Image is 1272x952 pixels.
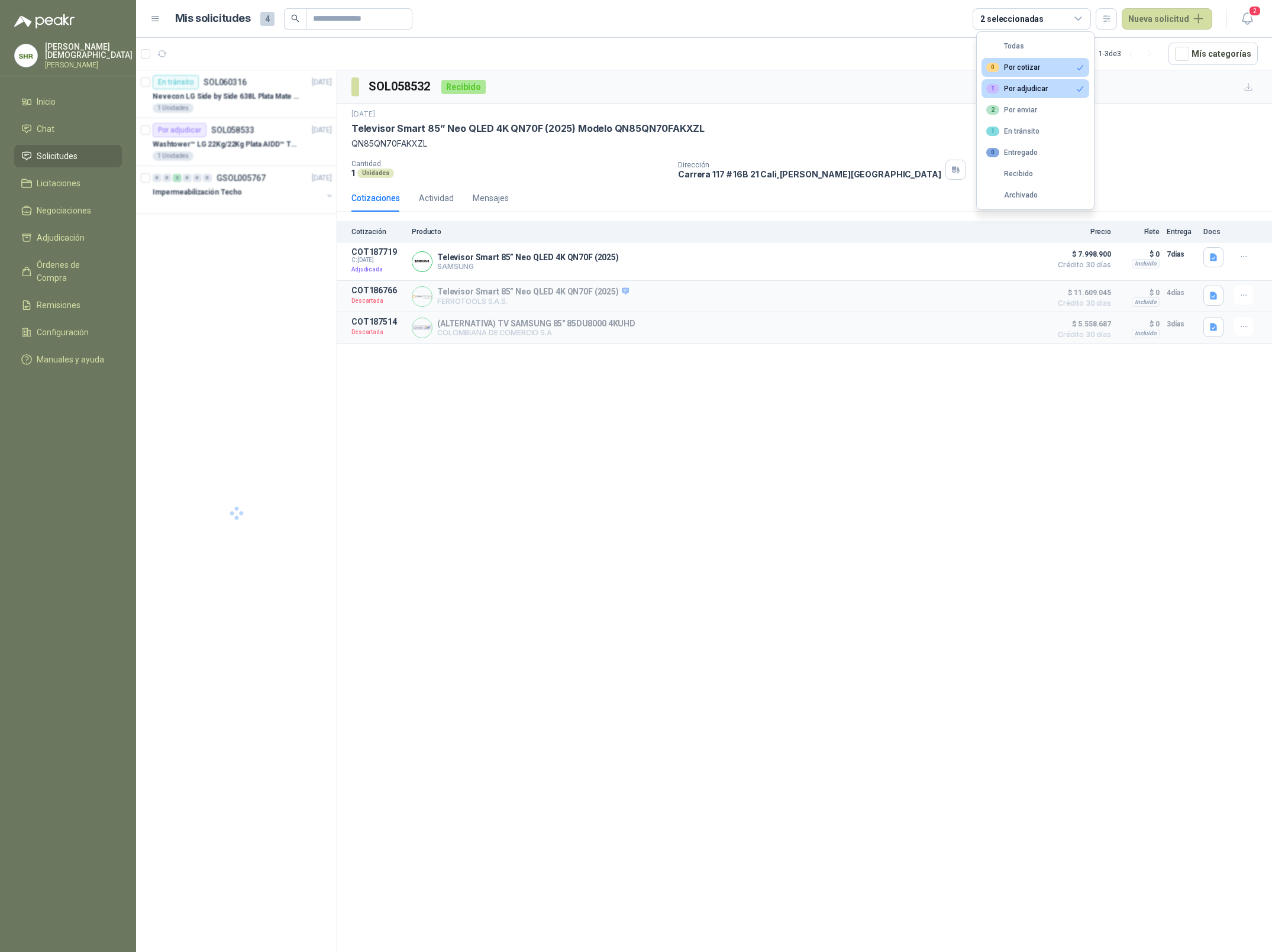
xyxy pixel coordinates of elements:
[351,122,705,135] p: Televisor Smart 85” Neo QLED 4K QN70F (2025) Modelo QN85QN70FAKXZL
[437,287,629,297] p: Televisor Smart 85” Neo QLED 4K QN70F (2025)
[14,145,122,167] a: Solicitudes
[982,164,1089,183] button: Recibido
[412,287,432,306] img: Company Logo
[437,262,619,271] p: SAMSUNG
[351,247,405,257] p: COT187719
[1052,261,1111,268] span: Crédito 30 días
[1203,228,1227,236] p: Docs
[37,299,80,312] span: Remisiones
[14,348,122,371] a: Manuales y ayuda
[1122,8,1212,30] button: Nueva solicitud
[351,168,355,178] p: 1
[1118,228,1160,236] p: Flete
[982,186,1089,205] button: Archivado
[437,319,635,328] p: (ALTERNATIVA) TV SAMSUNG 85" 85DU8000 4KUHD
[437,297,629,306] p: FERROTOOLS S.A.S.
[260,12,275,26] span: 4
[14,321,122,344] a: Configuración
[37,353,104,366] span: Manuales y ayuda
[1118,286,1160,300] p: $ 0
[986,63,999,72] div: 0
[351,109,375,120] p: [DATE]
[986,42,1024,50] div: Todas
[437,328,635,337] p: COLOMBIANA DE COMERCIO S.A
[357,169,394,178] div: Unidades
[351,317,405,326] p: COT187514
[351,326,405,338] p: Descartada
[14,226,122,249] a: Adjudicación
[1167,247,1196,261] p: 7 días
[351,264,405,276] p: Adjudicada
[986,63,1040,72] div: Por cotizar
[980,12,1044,25] div: 2 seleccionadas
[437,252,619,262] p: Televisor Smart 85” Neo QLED 4K QN70F (2025)
[37,231,85,244] span: Adjudicación
[1052,317,1111,331] span: $ 5.558.687
[1132,329,1160,338] div: Incluido
[1118,247,1160,261] p: $ 0
[1132,297,1160,307] div: Incluido
[37,177,80,190] span: Licitaciones
[1118,317,1160,331] p: $ 0
[351,192,400,205] div: Cotizaciones
[37,204,91,217] span: Negociaciones
[1052,331,1111,338] span: Crédito 30 días
[37,122,54,135] span: Chat
[1167,286,1196,300] p: 4 días
[412,228,1045,236] p: Producto
[986,127,1039,136] div: En tránsito
[175,10,251,27] h1: Mis solicitudes
[1099,44,1159,63] div: 1 - 3 de 3
[351,137,1258,150] p: QN85QN70FAKXZL
[369,77,432,96] h3: SOL058532
[14,90,122,113] a: Inicio
[1132,259,1160,268] div: Incluido
[1052,228,1111,236] p: Precio
[986,84,999,93] div: 1
[1167,228,1196,236] p: Entrega
[291,14,299,22] span: search
[1052,300,1111,307] span: Crédito 30 días
[419,192,454,205] div: Actividad
[678,161,941,169] p: Dirección
[1167,317,1196,331] p: 3 días
[14,294,122,316] a: Remisiones
[45,61,133,69] p: [PERSON_NAME]
[14,118,122,140] a: Chat
[1168,43,1258,65] button: Mís categorías
[982,58,1089,77] button: 0Por cotizar
[412,252,432,271] img: Company Logo
[982,143,1089,162] button: 0Entregado
[14,172,122,195] a: Licitaciones
[1237,8,1258,30] button: 2
[37,150,78,163] span: Solicitudes
[678,169,941,179] p: Carrera 117 # 16B 21 Cali , [PERSON_NAME][GEOGRAPHIC_DATA]
[986,105,1037,115] div: Por enviar
[351,286,405,295] p: COT186766
[986,191,1038,199] div: Archivado
[441,80,486,94] div: Recibido
[986,148,999,157] div: 0
[37,95,56,108] span: Inicio
[351,257,405,264] span: C: [DATE]
[14,14,75,28] img: Logo peakr
[1052,286,1111,300] span: $ 11.609.045
[1052,247,1111,261] span: $ 7.998.900
[14,199,122,222] a: Negociaciones
[45,43,133,59] p: [PERSON_NAME] [DEMOGRAPHIC_DATA]
[351,228,405,236] p: Cotización
[986,148,1038,157] div: Entregado
[986,105,999,115] div: 2
[473,192,509,205] div: Mensajes
[982,101,1089,119] button: 2Por enviar
[986,170,1033,178] div: Recibido
[982,37,1089,56] button: Todas
[986,84,1048,93] div: Por adjudicar
[351,295,405,307] p: Descartada
[982,122,1089,141] button: 1En tránsito
[14,254,122,289] a: Órdenes de Compra
[351,160,669,168] p: Cantidad
[15,44,37,67] img: Company Logo
[37,258,111,284] span: Órdenes de Compra
[412,318,432,338] img: Company Logo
